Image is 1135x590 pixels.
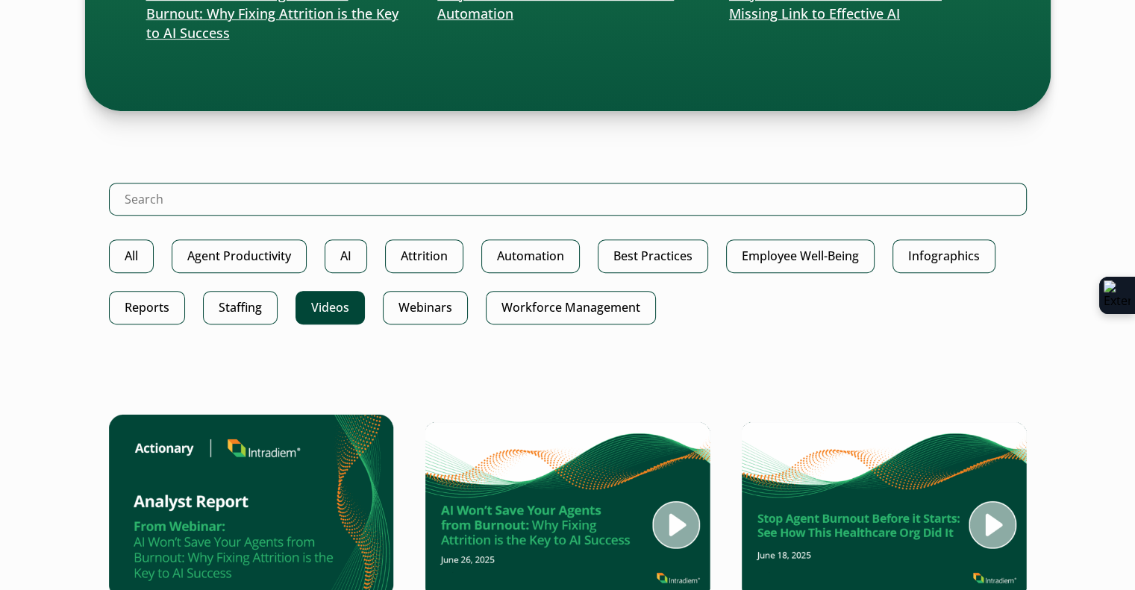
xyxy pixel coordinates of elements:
[481,239,580,273] a: Automation
[109,291,185,324] a: Reports
[109,239,154,273] a: All
[109,183,1027,216] input: Search
[296,291,365,324] a: Videos
[1104,280,1131,310] img: Extension Icon
[892,239,995,273] a: Infographics
[486,291,656,324] a: Workforce Management
[172,239,307,273] a: Agent Productivity
[385,239,463,273] a: Attrition
[325,239,367,273] a: AI
[598,239,708,273] a: Best Practices
[109,183,1027,239] form: Search Intradiem
[203,291,278,324] a: Staffing
[726,239,875,273] a: Employee Well-Being
[383,291,468,324] a: Webinars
